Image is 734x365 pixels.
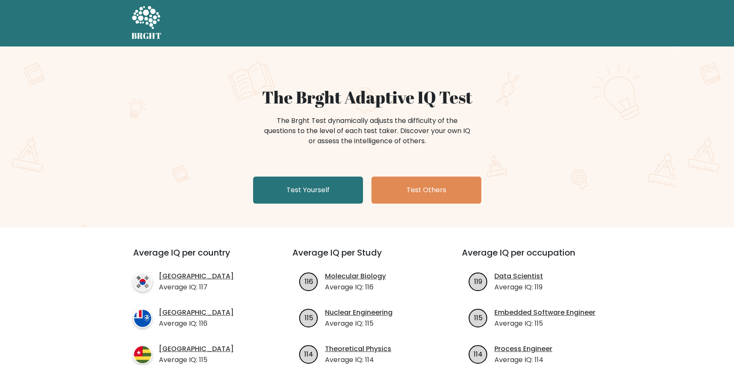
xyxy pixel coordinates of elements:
[325,319,393,329] p: Average IQ: 115
[462,248,611,268] h3: Average IQ per occupation
[133,272,152,291] img: country
[305,276,313,286] text: 116
[494,344,552,354] a: Process Engineer
[494,355,552,365] p: Average IQ: 114
[371,177,481,204] a: Test Others
[474,276,482,286] text: 119
[325,308,393,318] a: Nuclear Engineering
[292,248,442,268] h3: Average IQ per Study
[161,87,573,107] h1: The Brght Adaptive IQ Test
[494,282,543,292] p: Average IQ: 119
[325,271,386,281] a: Molecular Biology
[494,319,595,329] p: Average IQ: 115
[474,349,483,359] text: 114
[159,271,234,281] a: [GEOGRAPHIC_DATA]
[494,271,543,281] a: Data Scientist
[325,355,391,365] p: Average IQ: 114
[159,308,234,318] a: [GEOGRAPHIC_DATA]
[159,344,234,354] a: [GEOGRAPHIC_DATA]
[131,3,162,43] a: BRGHT
[253,177,363,204] a: Test Yourself
[325,344,391,354] a: Theoretical Physics
[133,309,152,328] img: country
[304,349,313,359] text: 114
[305,313,313,322] text: 115
[159,355,234,365] p: Average IQ: 115
[494,308,595,318] a: Embedded Software Engineer
[474,313,483,322] text: 115
[133,345,152,364] img: country
[159,282,234,292] p: Average IQ: 117
[159,319,234,329] p: Average IQ: 116
[325,282,386,292] p: Average IQ: 116
[262,116,473,146] div: The Brght Test dynamically adjusts the difficulty of the questions to the level of each test take...
[131,31,162,41] h5: BRGHT
[133,248,262,268] h3: Average IQ per country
